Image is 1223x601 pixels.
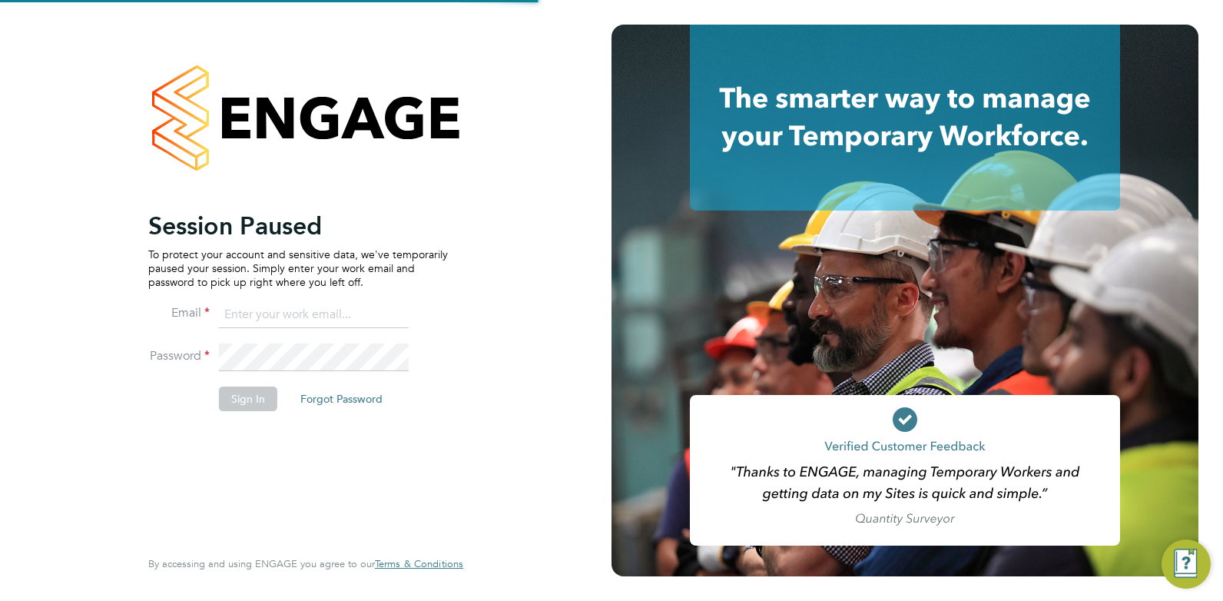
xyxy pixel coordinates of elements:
button: Sign In [219,387,277,411]
a: Terms & Conditions [375,558,463,570]
label: Password [148,348,210,364]
span: Terms & Conditions [375,557,463,570]
button: Engage Resource Center [1162,540,1211,589]
label: Email [148,305,210,321]
input: Enter your work email... [219,301,409,329]
p: To protect your account and sensitive data, we've temporarily paused your session. Simply enter y... [148,247,448,290]
span: By accessing and using ENGAGE you agree to our [148,557,463,570]
h2: Session Paused [148,211,448,241]
button: Forgot Password [288,387,395,411]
